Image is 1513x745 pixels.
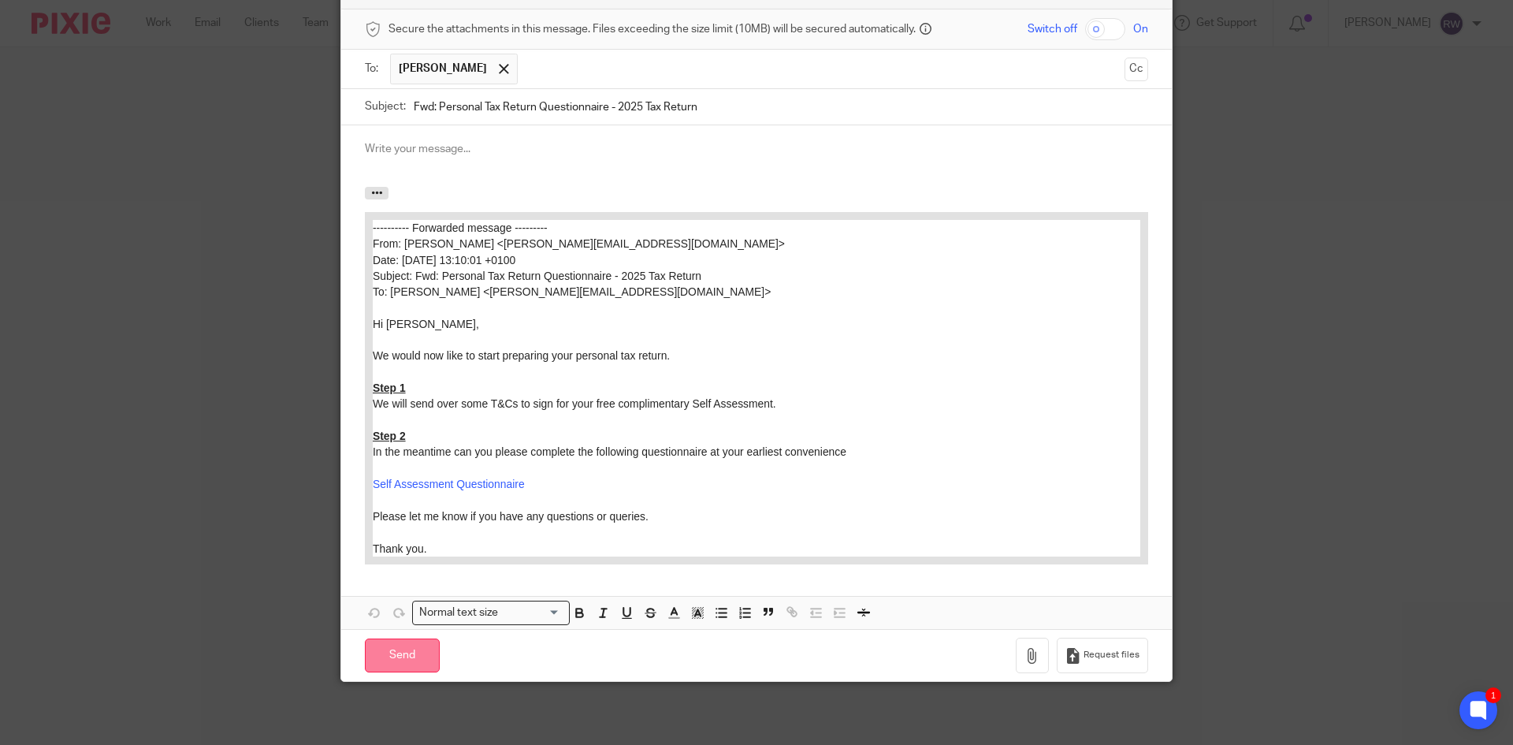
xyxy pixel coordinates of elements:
label: To: [365,61,382,76]
span: Normal text size [416,605,502,621]
input: Send [365,639,440,672]
span: [PERSON_NAME] [399,61,487,76]
button: Request files [1057,638,1148,673]
label: Subject: [365,99,406,114]
div: Search for option [412,601,570,625]
span: Secure the attachments in this message. Files exceeding the size limit (10MB) will be secured aut... [388,21,916,37]
span: Request files [1084,649,1139,661]
div: 1 [1485,687,1501,703]
input: Search for option [504,605,560,621]
button: Cc [1125,58,1148,81]
span: On [1133,21,1148,37]
span: Switch off [1028,21,1077,37]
